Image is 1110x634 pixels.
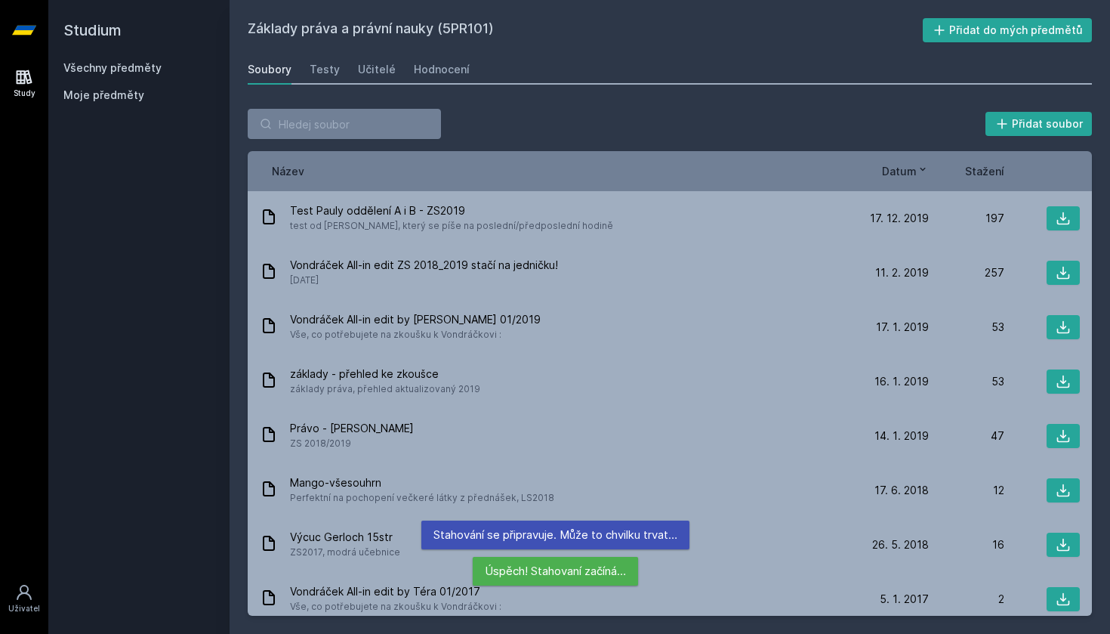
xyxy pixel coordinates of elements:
div: Uživatel [8,603,40,614]
a: Study [3,60,45,107]
span: Test Pauly oddělení A i B - ZS2019 [290,203,613,218]
div: Study [14,88,35,99]
div: Soubory [248,62,291,77]
div: 53 [929,320,1004,335]
a: Hodnocení [414,54,470,85]
span: 17. 6. 2018 [874,483,929,498]
span: 17. 12. 2019 [870,211,929,226]
a: Uživatel [3,576,45,622]
span: ZS2017, modrá učebnice [290,545,400,560]
div: Úspěch! Stahovaní začíná… [473,557,638,586]
a: Učitelé [358,54,396,85]
span: Mango-všesouhrn [290,475,554,490]
span: 14. 1. 2019 [874,428,929,444]
button: Stažení [965,163,1004,179]
button: Přidat do mých předmětů [923,18,1093,42]
span: Vondráček All-in edit by [PERSON_NAME] 01/2019 [290,312,541,327]
span: základy - přehled ke zkoušce [290,366,480,382]
div: Stahování se připravuje. Může to chvilku trvat… [421,521,689,549]
span: test od [PERSON_NAME], který se píše na poslední/předposlední hodině [290,218,613,233]
span: [DATE] [290,273,558,288]
span: Právo - [PERSON_NAME] [290,421,414,436]
span: Moje předměty [63,88,144,103]
span: ZS 2018/2019 [290,436,414,451]
a: Soubory [248,54,291,85]
button: Přidat soubor [985,112,1093,136]
button: Datum [882,163,929,179]
div: 16 [929,537,1004,552]
span: 16. 1. 2019 [874,374,929,389]
span: základy práva, přehled aktualizovaný 2019 [290,382,480,397]
span: Perfektní na pochopení večkeré látky z přednášek, LS2018 [290,490,554,506]
div: 257 [929,265,1004,280]
span: Vondráček All-in edit by Téra 01/2017 [290,584,501,599]
span: Datum [882,163,917,179]
a: Testy [310,54,340,85]
span: Vše, co potřebujete na zkoušku k Vondráčkovi : [290,327,541,342]
div: 12 [929,483,1004,498]
div: 2 [929,592,1004,607]
button: Název [272,163,304,179]
div: Učitelé [358,62,396,77]
div: 197 [929,211,1004,226]
h2: Základy práva a právní nauky (5PR101) [248,18,923,42]
span: 26. 5. 2018 [872,537,929,552]
a: Všechny předměty [63,61,162,74]
span: 11. 2. 2019 [875,265,929,280]
span: Vondráček All-in edit ZS 2018_2019 stačí na jedničku! [290,258,558,273]
span: Vše, co potřebujete na zkoušku k Vondráčkovi : [290,599,501,614]
div: Hodnocení [414,62,470,77]
span: Výcuc Gerloch 15str [290,530,400,545]
div: 47 [929,428,1004,444]
div: 53 [929,374,1004,389]
span: 17. 1. 2019 [876,320,929,335]
span: 5. 1. 2017 [880,592,929,607]
input: Hledej soubor [248,109,441,139]
div: Testy [310,62,340,77]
